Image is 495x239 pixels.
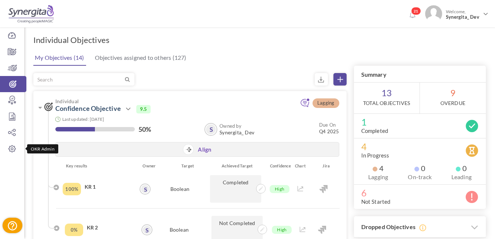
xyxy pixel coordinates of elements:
[422,2,491,24] a: Photo Welcome,Synergita_ Dev
[55,98,277,104] span: Individual
[414,164,425,172] span: 0
[361,152,389,159] label: In Progress
[265,162,291,170] div: Confidence
[255,225,265,232] a: Update achivements
[373,164,384,172] span: 4
[138,126,151,133] label: 50%
[219,123,241,129] b: Owned by
[300,102,310,108] a: Add continuous feedback
[319,122,339,135] small: Q4 2025
[138,162,157,170] div: Owner
[313,98,339,108] span: Lagging
[272,226,292,234] span: High
[157,162,211,170] div: Target
[205,124,217,135] a: S
[210,175,261,203] p: Completed
[456,164,467,172] span: 0
[319,185,328,193] img: Jira Integration
[333,73,347,86] a: Create Objective
[93,50,188,65] a: Objectives assigned to others (127)
[60,162,138,170] div: Key results
[403,173,437,181] label: On-track
[425,5,442,22] img: Photo
[354,83,420,113] span: 13
[354,66,486,83] h3: Summary
[142,225,152,235] a: S
[361,198,391,205] label: Not Started
[361,127,388,134] label: Completed
[8,5,54,23] img: Logo
[319,122,336,128] small: Due On
[440,99,465,107] label: OverDue
[198,146,211,154] a: Align
[33,50,86,66] a: My Objectives (14)
[270,185,289,193] span: High
[361,118,479,126] span: 1
[256,185,266,191] a: Update achivements
[313,162,340,170] div: Jira
[407,10,418,21] a: Notifications
[63,183,81,195] div: Completed Percentage
[318,226,326,234] img: Jira Integration
[211,162,265,170] div: Achieved Target
[411,7,421,15] span: 21
[446,14,480,20] span: Synergita_ Dev
[420,83,486,113] span: 9
[361,189,479,196] span: 6
[33,35,110,45] h1: Individual Objectives
[444,173,479,181] label: Leading
[140,184,150,194] a: S
[87,224,132,231] h4: KR 2
[136,105,151,113] span: 9.5
[55,104,121,112] a: Confidence Objective
[442,5,482,23] span: Welcome,
[62,116,104,122] small: Last updated: [DATE]
[291,162,313,170] div: Chart
[361,173,396,181] label: Lagging
[152,175,208,203] div: Boolean
[219,130,254,135] span: Synergita_ Dev
[27,144,58,153] div: OKR Admin
[85,183,133,191] h4: KR 1
[65,224,83,236] div: Completed Percentage
[34,73,123,85] input: Search
[363,99,410,107] label: Total Objectives
[315,73,328,86] small: Export
[361,143,479,150] span: 4
[354,216,486,238] h3: Dropped Objectives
